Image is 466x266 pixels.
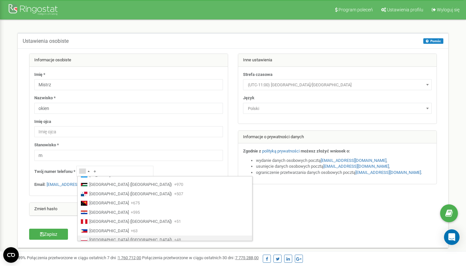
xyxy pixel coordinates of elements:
div: Informacje osobiste [29,54,228,67]
strong: Zgodnie z [243,149,261,153]
a: [EMAIL_ADDRESS][DOMAIN_NAME] [321,158,386,163]
span: (UTC-11:00) Pacific/Midway [245,80,429,90]
div: Inne ustawienia [238,54,437,67]
span: +595 [131,210,140,216]
label: Nazwisko * [34,95,56,101]
label: Twój numer telefonu * [34,169,75,175]
a: [EMAIL_ADDRESS][DOMAIN_NAME] [47,182,112,187]
span: +48 [174,237,181,243]
span: Połączenia przetworzone w ciągu ostatnich 30 dni : [142,255,259,260]
a: polityką prywatności [262,149,300,153]
input: Nazwisko [34,103,223,114]
a: [EMAIL_ADDRESS][DOMAIN_NAME] [323,164,389,169]
span: Program poleceń [338,7,373,12]
u: 7 775 288,00 [235,255,259,260]
button: Zapisz [29,229,68,240]
h5: Ustawienia osobiste [23,38,69,44]
button: Open CMP widget [3,247,19,263]
input: Stanowisko [34,150,223,161]
strong: możesz złożyć wniosek o: [301,149,350,153]
span: Polski [243,103,432,114]
span: +675 [131,200,140,206]
li: usunięcie danych osobowych pocztą , [256,163,432,170]
span: [GEOGRAPHIC_DATA] [89,228,129,234]
li: ograniczenie przetwarzania danych osobowych pocztą . [256,170,432,176]
strong: Email: [34,182,46,187]
span: [GEOGRAPHIC_DATA] (‫[GEOGRAPHIC_DATA]‬‎) [89,182,172,188]
input: Imię [34,79,223,90]
span: [GEOGRAPHIC_DATA] ([GEOGRAPHIC_DATA]) [89,191,172,197]
label: Język [243,95,254,101]
span: [GEOGRAPHIC_DATA] ([GEOGRAPHIC_DATA]) [89,237,172,243]
span: [GEOGRAPHIC_DATA] ([GEOGRAPHIC_DATA]) [89,219,172,225]
label: Imię ojca [34,119,51,125]
button: Pomóc [423,38,443,44]
span: +970 [174,182,183,188]
span: +507 [174,191,183,197]
span: [GEOGRAPHIC_DATA] [89,210,129,216]
span: +51 [174,219,181,225]
label: Strefa czasowa [243,72,272,78]
div: Zmień hasło [29,203,228,216]
span: +63 [131,228,138,234]
span: Ustawienia profilu [387,7,423,12]
span: Polski [245,104,429,113]
input: +1-800-555-55-55 [76,166,153,177]
u: 1 760 712,00 [118,255,141,260]
div: Open Intercom Messenger [444,229,460,245]
span: Połączenia przetworzone w ciągu ostatnich 7 dni : [27,255,141,260]
span: Wyloguj się [437,7,460,12]
label: Stanowisko * [34,142,59,148]
ul: List of countries [77,176,252,241]
span: [GEOGRAPHIC_DATA] [89,200,129,206]
li: wydanie danych osobowych pocztą , [256,158,432,164]
label: Imię * [34,72,45,78]
div: Informacje o prywatności danych [238,131,437,144]
span: (UTC-11:00) Pacific/Midway [243,79,432,90]
input: Imię ojca [34,126,223,137]
a: [EMAIL_ADDRESS][DOMAIN_NAME] [355,170,421,175]
div: Telephone country code [77,166,92,176]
